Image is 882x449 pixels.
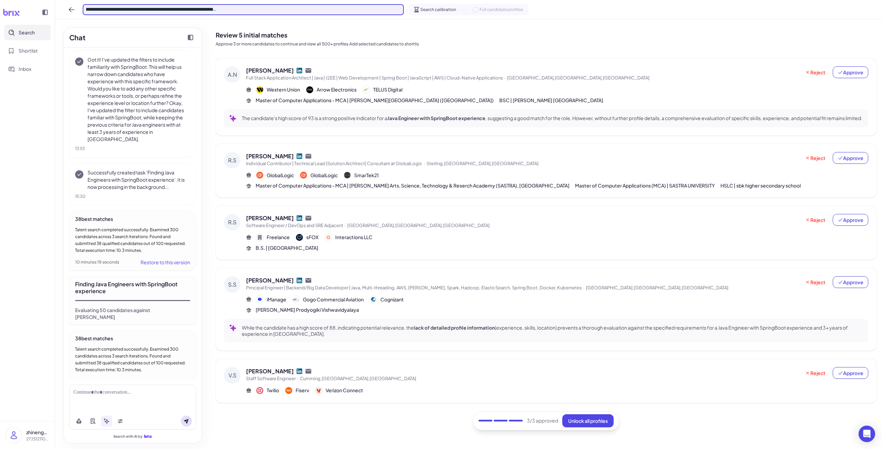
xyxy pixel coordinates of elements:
span: Reject [805,370,825,376]
button: Reject [800,276,830,288]
img: 公司logo [370,296,377,303]
div: Evaluating 50 candidates against [PERSON_NAME] [75,307,190,320]
button: Send message [181,416,192,427]
span: Approve [838,154,863,161]
button: Reject [800,367,830,379]
span: Cognizant [380,296,404,303]
p: Got it! I've updated the filters to include familiarity with SpringBoot. This will help us narrow... [88,56,190,143]
span: Search [19,29,35,36]
img: user_logo.png [6,427,22,443]
span: Full Stack Application Architect | Java | J2EE | Web Development | Spring Boot | JavaScript | AWS... [246,75,503,81]
p: Approve 3 or more candidates to continue and view all 500+ profiles.Add selected candidates to sh... [216,41,876,47]
span: [PERSON_NAME] [246,276,294,285]
button: Reject [800,214,830,226]
button: Inbox [4,61,51,77]
span: sFOX [306,234,319,241]
p: The candidate's high score of 93 is a strong positive indicator for a , suggesting a good match f... [242,115,862,121]
div: Finding Java Engineers with SpringBoot experience [75,281,190,295]
div: Open Intercom Messenger [859,426,875,442]
div: Talent search completed successfully. Examined 300 candidates across 3 search iterations. Found a... [75,346,190,373]
button: Reject [800,152,830,164]
span: Unlock all profiles [568,418,608,424]
span: · [583,285,585,290]
span: Master of Computer Applications - MCA | [PERSON_NAME][GEOGRAPHIC_DATA] ([GEOGRAPHIC_DATA]) [256,97,494,104]
button: Search [4,25,51,40]
span: Reject [805,279,825,286]
span: Search calibration [420,7,456,13]
span: [PERSON_NAME] [246,152,294,160]
span: GlobalLogic [267,172,294,179]
div: 15:20 [75,193,190,200]
span: [PERSON_NAME] [246,66,294,75]
h2: Review 5 initial matches [216,30,876,40]
span: Interactions LLC [335,234,372,241]
span: Approve [838,370,863,376]
div: V.S [224,367,240,384]
span: Fiserv [296,387,309,394]
span: Shortlist [19,47,38,54]
span: Verizon Connect [326,387,363,394]
span: TELUS Digital [373,86,402,93]
img: 公司logo [256,387,263,394]
img: 公司logo [306,86,313,93]
div: 10 minutes 18 seconds [75,378,119,385]
img: 公司logo [344,172,351,179]
span: Reject [805,154,825,161]
span: Approve [838,279,863,286]
p: zhineng666 lai666 [26,429,49,436]
button: Shortlist [4,43,51,58]
span: Staff Software Engineer [246,376,296,381]
span: Freelance [267,234,290,241]
span: GlobalLogic [310,172,338,179]
img: 公司logo [293,296,299,303]
div: 38 best matches [75,335,190,342]
p: Successfully created task 'Finding Java Engineers with SpringBoot experience'. It is now processi... [88,169,190,191]
div: R.S [224,214,240,231]
span: Master of Computer Applications - MCA | [PERSON_NAME] Arts, Science, Technology & Reserch Academy... [256,182,570,189]
button: Approve [833,367,868,379]
img: 公司logo [296,234,303,241]
span: Cumming,[GEOGRAPHIC_DATA],[GEOGRAPHIC_DATA] [300,376,416,381]
span: Individual Contributor | Technical Lead |Solution Architect| Consultant at GlobalLogic [246,161,422,166]
span: Search with AI by [113,434,143,439]
button: Approve [833,276,868,288]
strong: lack of detailed profile information [414,324,495,331]
span: iManage [267,296,286,303]
div: Restore to this version [141,258,190,266]
span: [GEOGRAPHIC_DATA],[GEOGRAPHIC_DATA],[GEOGRAPHIC_DATA] [347,223,490,228]
strong: Java Engineer with SpringBoot experience [387,115,485,121]
div: Restore to this version [141,377,190,386]
span: BSC | [PERSON_NAME] [GEOGRAPHIC_DATA] [499,97,603,104]
img: 公司logo [285,387,292,394]
span: Principal Engineer | Backend/Big Data Developer | Java, Multi-threading, AWS, [PERSON_NAME], Spar... [246,285,582,290]
span: [PERSON_NAME] Prodyogiki Vishwavidyalaya [256,306,359,313]
span: · [424,161,425,166]
span: [GEOGRAPHIC_DATA],[GEOGRAPHIC_DATA],[GEOGRAPHIC_DATA] [586,285,728,290]
div: R.S [224,152,240,169]
span: Twilio [267,387,279,394]
button: Collapse chat [185,32,196,43]
h2: Chat [69,32,85,43]
span: Sterling,[GEOGRAPHIC_DATA],[GEOGRAPHIC_DATA] [427,161,539,166]
div: 13:53 [75,146,190,152]
div: 38 best matches [75,215,190,222]
span: Software Engineer / DevOps and SRE Adjacent [246,223,343,228]
span: HSLC | sbk higher secondary school [720,182,801,189]
span: · [504,75,506,81]
div: Talent search completed successfully. Examined 300 candidates across 3 search iterations. Found a... [75,226,190,254]
p: 2725121109 单人企业 [26,436,49,442]
span: · [297,376,298,381]
img: 公司logo [256,86,263,93]
span: Reject [805,69,825,76]
img: 公司logo [325,234,332,241]
span: Gogo Commercial Aviation [303,296,364,303]
span: Approve [838,69,863,76]
span: Reject [805,216,825,223]
button: Approve [833,214,868,226]
span: SmarTek21 [354,172,379,179]
span: B.S. | [GEOGRAPHIC_DATA] [256,244,318,252]
img: 公司logo [363,86,370,93]
button: Reject [800,66,830,78]
div: S.S [224,276,240,293]
span: Inbox [19,65,31,73]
